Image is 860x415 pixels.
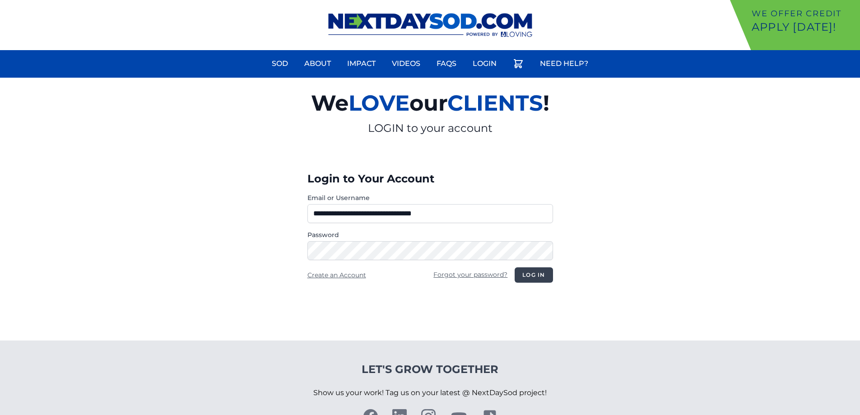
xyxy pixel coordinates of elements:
[752,20,856,34] p: Apply [DATE]!
[752,7,856,20] p: We offer Credit
[386,53,426,75] a: Videos
[307,193,553,202] label: Email or Username
[535,53,594,75] a: Need Help?
[467,53,502,75] a: Login
[431,53,462,75] a: FAQs
[313,377,547,409] p: Show us your work! Tag us on your latest @ NextDaySod project!
[206,121,654,135] p: LOGIN to your account
[307,230,553,239] label: Password
[307,271,366,279] a: Create an Account
[349,90,409,116] span: LOVE
[266,53,293,75] a: Sod
[342,53,381,75] a: Impact
[433,270,507,279] a: Forgot your password?
[313,362,547,377] h4: Let's Grow Together
[206,85,654,121] h2: We our !
[299,53,336,75] a: About
[307,172,553,186] h3: Login to Your Account
[447,90,543,116] span: CLIENTS
[515,267,553,283] button: Log in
